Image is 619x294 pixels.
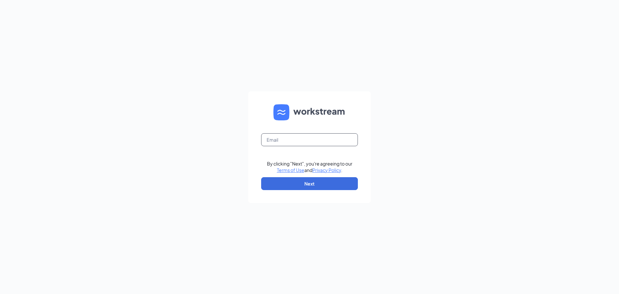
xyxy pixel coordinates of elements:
[273,104,346,120] img: WS logo and Workstream text
[277,167,304,173] a: Terms of Use
[261,133,358,146] input: Email
[267,160,352,173] div: By clicking "Next", you're agreeing to our and .
[261,177,358,190] button: Next
[312,167,341,173] a: Privacy Policy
